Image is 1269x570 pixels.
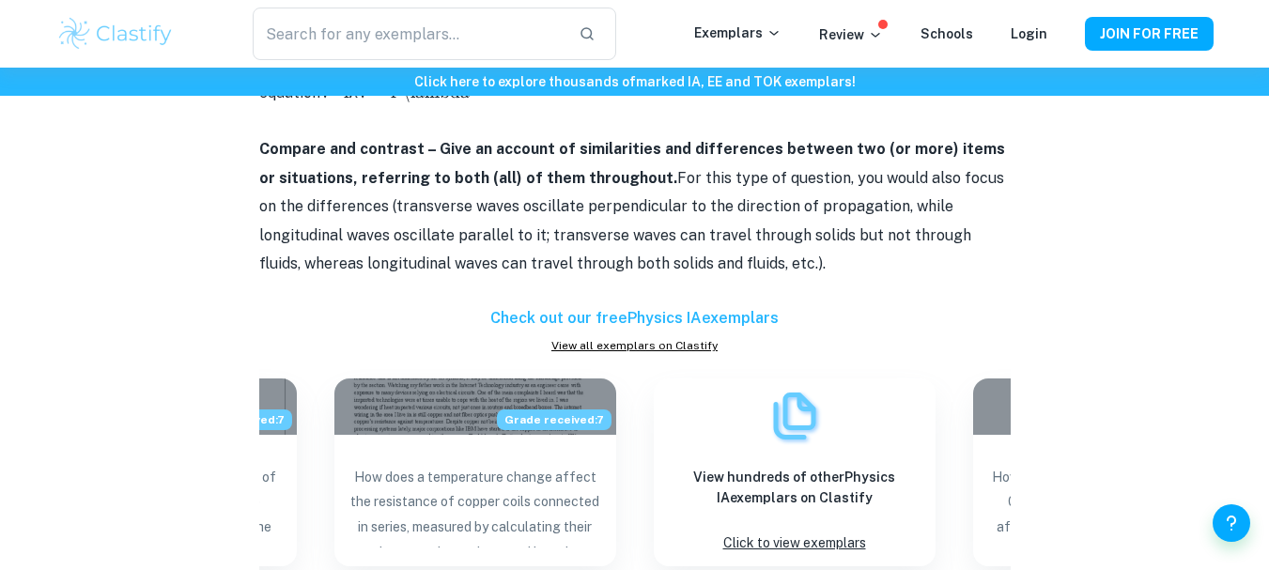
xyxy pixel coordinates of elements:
p: How does a temperature change affect the resistance of copper coils connected in series, measured... [349,465,601,547]
button: JOIN FOR FREE [1085,17,1214,51]
a: Schools [921,26,973,41]
span: Grade received: 7 [497,409,611,430]
a: Blog exemplar: How does a temperature change affect theGrade received:7How does a temperature cha... [334,378,616,566]
a: Login [1011,26,1047,41]
mi: v [320,82,330,102]
p: How does the mass of a marble (0.0050, 0.0100, 0.0150, 0.0200, 0.0250 kg) affect its vertical ter... [988,465,1240,547]
a: View all exemplars on Clastify [259,337,1011,354]
img: Exemplars [766,388,823,444]
p: Exemplars [694,23,782,43]
h6: Click here to explore thousands of marked IA, EE and TOK exemplars ! [4,71,1265,92]
strong: Compare and contrast – Give an account of similarities and differences between two (or more) item... [259,140,1005,186]
a: Blog exemplar: How does the mass of a marble (0.0050, 0How does the mass of a marble (0.0050, 0.0... [973,378,1255,566]
p: Click to view exemplars [723,531,866,556]
p: For this type of question, you would also focus on the differences (transverse waves oscillate pe... [259,135,1011,278]
h6: View hundreds of other Physics IA exemplars on Clastify [669,467,921,508]
button: Help and Feedback [1213,504,1250,542]
img: Clastify logo [56,15,176,53]
input: Search for any exemplars... [253,8,563,60]
mi: λ [349,82,358,102]
p: Review [819,24,883,45]
a: ExemplarsView hundreds of otherPhysics IAexemplars on ClastifyClick to view exemplars [654,378,936,566]
h6: Check out our free Physics IA exemplars [259,307,1011,330]
mo: = [330,82,344,102]
mi: f [344,82,349,102]
annotation: v = f \lambda [358,82,470,102]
